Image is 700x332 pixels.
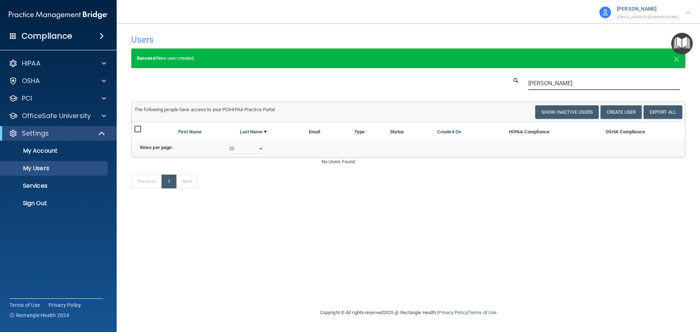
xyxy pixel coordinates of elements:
[617,4,678,14] p: [PERSON_NAME]
[306,122,342,140] th: Email
[178,128,202,136] a: First Name
[342,122,377,140] th: Type
[438,310,467,315] a: Privacy Policy
[131,48,685,68] div: New user created.
[617,14,678,20] p: [EMAIL_ADDRESS][DOMAIN_NAME]
[578,122,673,140] th: OSHA Compliance
[9,77,106,85] a: OSHA
[481,122,578,140] th: HIPAA Compliance
[600,105,642,119] button: Create User
[5,200,104,207] p: Sign Out
[22,94,32,103] p: PCI
[176,175,198,188] a: Next
[9,8,108,22] img: PMB logo
[5,182,104,190] p: Services
[686,11,690,14] img: arrow-down.227dba2b.svg
[535,105,599,119] button: Show Inactive Users
[22,112,91,120] p: OfficeSafe University
[9,59,106,68] a: HIPAA
[22,59,40,68] p: HIPAA
[9,129,106,138] a: Settings
[137,55,157,61] strong: Success!
[22,129,49,138] p: Settings
[643,105,682,119] a: Export All
[135,107,275,112] span: The following people have access to your PCIHIPAA Practice Portal
[9,301,40,309] a: Terms of Use
[673,51,680,66] span: ×
[599,7,611,18] img: avatar.17b06cb7.svg
[316,157,501,166] div: No Users Found
[48,301,81,309] a: Privacy Policy
[275,301,541,324] div: Copyright © All rights reserved 2025 @ Rectangle Health | |
[673,54,680,63] button: Close
[468,310,497,315] a: Terms of Use
[437,128,461,136] a: Created On
[240,128,267,136] a: Last Name
[671,33,693,54] button: Open Resource Center
[528,77,680,90] input: Search
[9,112,106,120] a: OfficeSafe University
[22,31,72,41] h4: Compliance
[131,175,162,188] a: Previous
[5,165,104,172] p: My Users
[22,77,40,85] p: OSHA
[377,122,418,140] th: Status
[140,145,173,150] b: Rows per page:
[9,312,69,319] span: Ⓒ Rectangle Health 2024
[131,35,450,44] h4: Users
[9,94,106,103] a: PCI
[162,175,176,188] a: 1
[5,147,104,155] p: My Account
